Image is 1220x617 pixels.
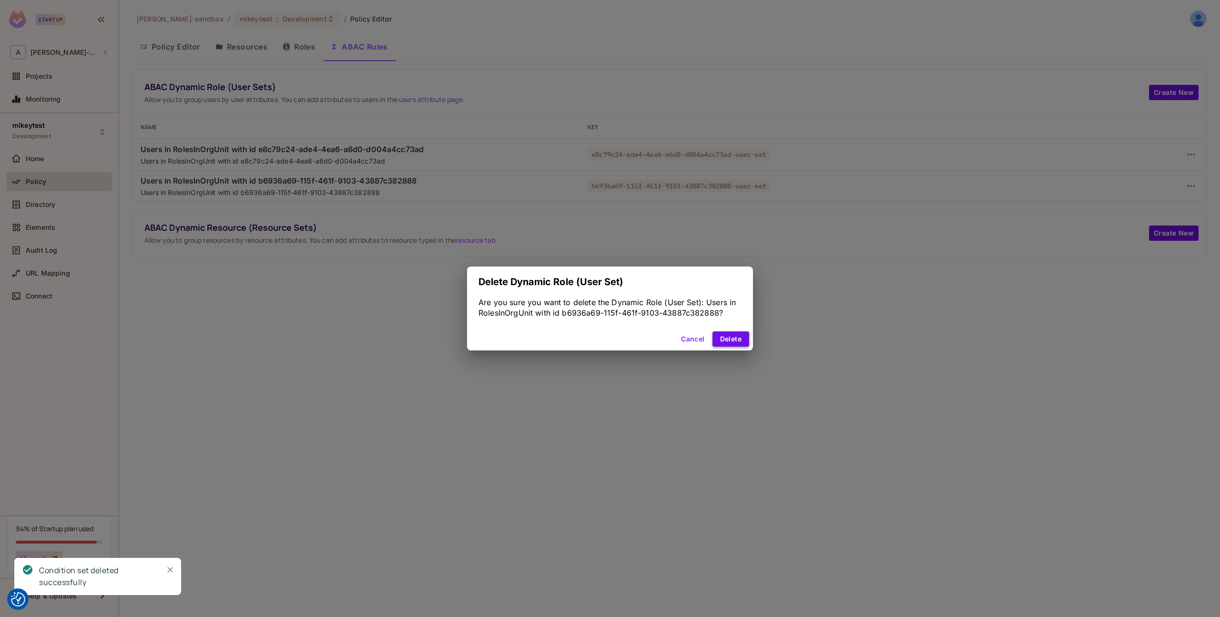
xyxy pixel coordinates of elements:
[712,331,749,347] button: Delete
[478,297,742,318] div: Are you sure you want to delete the Dynamic Role (User Set): Users in RolesInOrgUnit with id b693...
[11,592,25,607] button: Consent Preferences
[677,331,708,347] button: Cancel
[39,565,155,588] div: Condition set deleted successfully
[11,592,25,607] img: Revisit consent button
[467,267,753,297] h2: Delete Dynamic Role (User Set)
[163,563,177,577] button: Close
